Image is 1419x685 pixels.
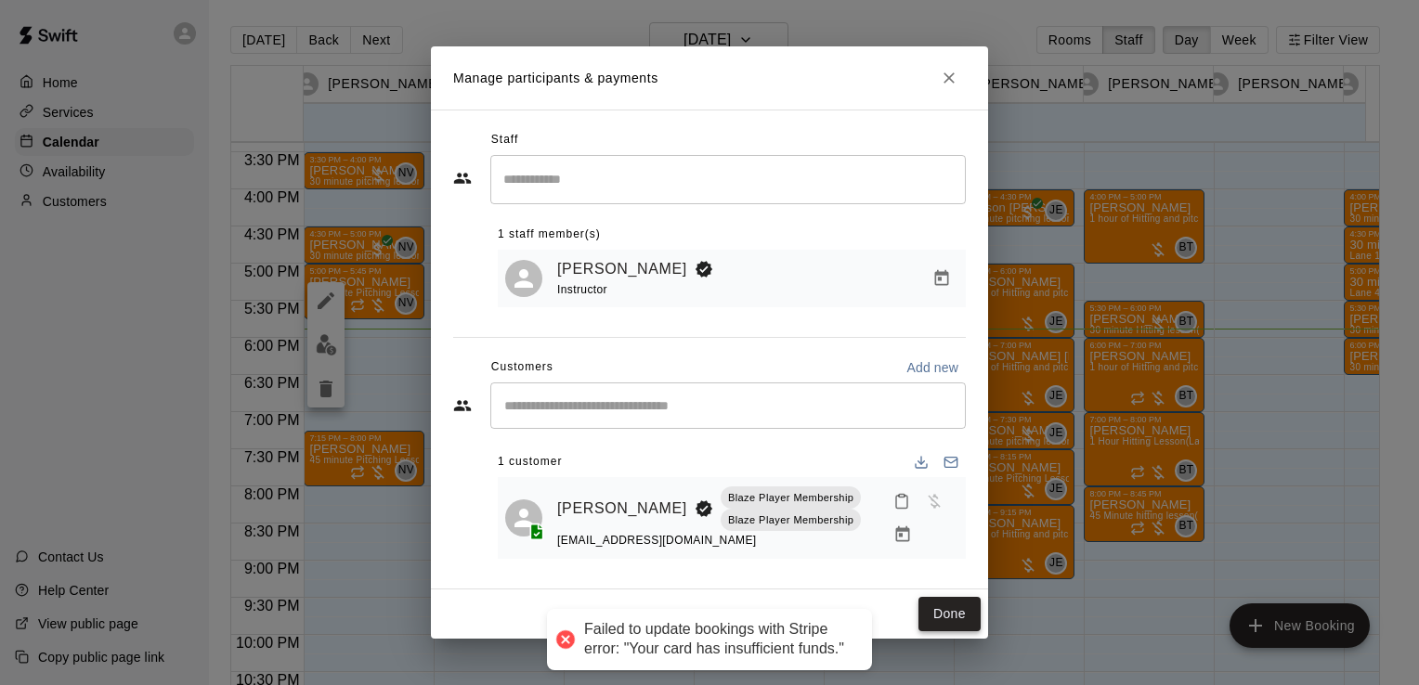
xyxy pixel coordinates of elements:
[557,257,687,281] a: [PERSON_NAME]
[557,283,607,296] span: Instructor
[918,597,981,631] button: Done
[453,169,472,187] svg: Staff
[557,534,757,547] span: [EMAIL_ADDRESS][DOMAIN_NAME]
[936,447,966,477] button: Email participants
[932,61,966,95] button: Close
[695,499,713,518] svg: Booking Owner
[906,358,958,377] p: Add new
[491,353,553,382] span: Customers
[906,447,936,477] button: Download list
[886,485,918,517] button: Mark attendance
[728,490,853,506] p: Blaze Player Membership
[695,260,713,278] svg: Booking Owner
[886,518,919,551] button: Manage bookings & payment
[491,125,518,155] span: Staff
[505,499,542,536] div: Everhett Squires
[584,620,853,659] div: Failed to update bookings with Stripe error: "Your card has insufficient funds."
[498,220,601,250] span: 1 staff member(s)
[925,262,958,295] button: Manage bookings & payment
[728,512,853,528] p: Blaze Player Membership
[918,493,951,509] span: Has not paid
[899,353,966,382] button: Add new
[453,69,658,88] p: Manage participants & payments
[557,497,687,521] a: [PERSON_NAME]
[490,382,966,429] div: Start typing to search customers...
[505,260,542,297] div: Nathan Volf
[498,447,562,477] span: 1 customer
[453,396,472,415] svg: Customers
[490,155,966,204] div: Search staff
